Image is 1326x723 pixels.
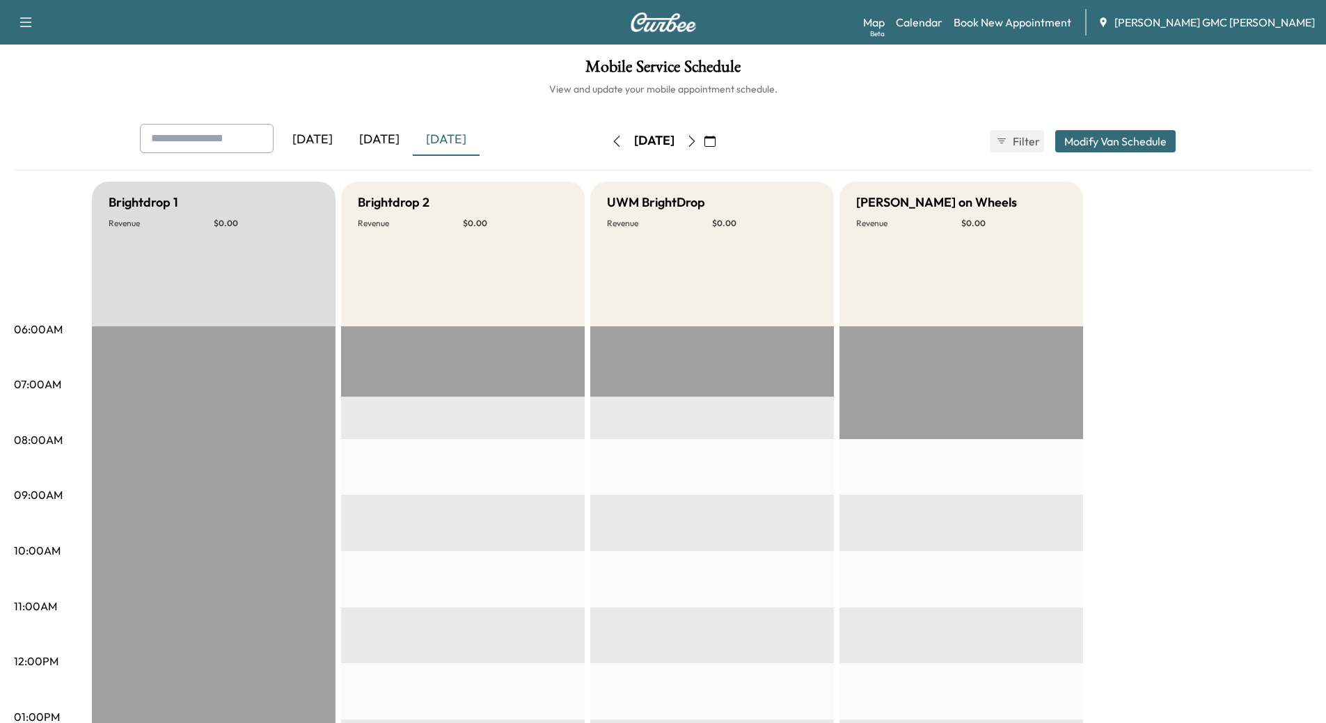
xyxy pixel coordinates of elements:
[14,598,57,614] p: 11:00AM
[1013,133,1038,150] span: Filter
[712,218,817,229] p: $ 0.00
[954,14,1071,31] a: Book New Appointment
[109,218,214,229] p: Revenue
[14,376,61,392] p: 07:00AM
[14,486,63,503] p: 09:00AM
[1055,130,1176,152] button: Modify Van Schedule
[14,82,1312,96] h6: View and update your mobile appointment schedule.
[463,218,568,229] p: $ 0.00
[214,218,319,229] p: $ 0.00
[856,193,1017,212] h5: [PERSON_NAME] on Wheels
[1114,14,1315,31] span: [PERSON_NAME] GMC [PERSON_NAME]
[870,29,885,39] div: Beta
[856,218,961,229] p: Revenue
[14,542,61,559] p: 10:00AM
[961,218,1066,229] p: $ 0.00
[346,124,413,156] div: [DATE]
[358,193,429,212] h5: Brightdrop 2
[896,14,942,31] a: Calendar
[863,14,885,31] a: MapBeta
[14,58,1312,82] h1: Mobile Service Schedule
[630,13,697,32] img: Curbee Logo
[607,193,705,212] h5: UWM BrightDrop
[14,431,63,448] p: 08:00AM
[607,218,712,229] p: Revenue
[990,130,1044,152] button: Filter
[14,653,58,669] p: 12:00PM
[279,124,346,156] div: [DATE]
[14,321,63,337] p: 06:00AM
[634,132,674,150] div: [DATE]
[109,193,178,212] h5: Brightdrop 1
[413,124,480,156] div: [DATE]
[358,218,463,229] p: Revenue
